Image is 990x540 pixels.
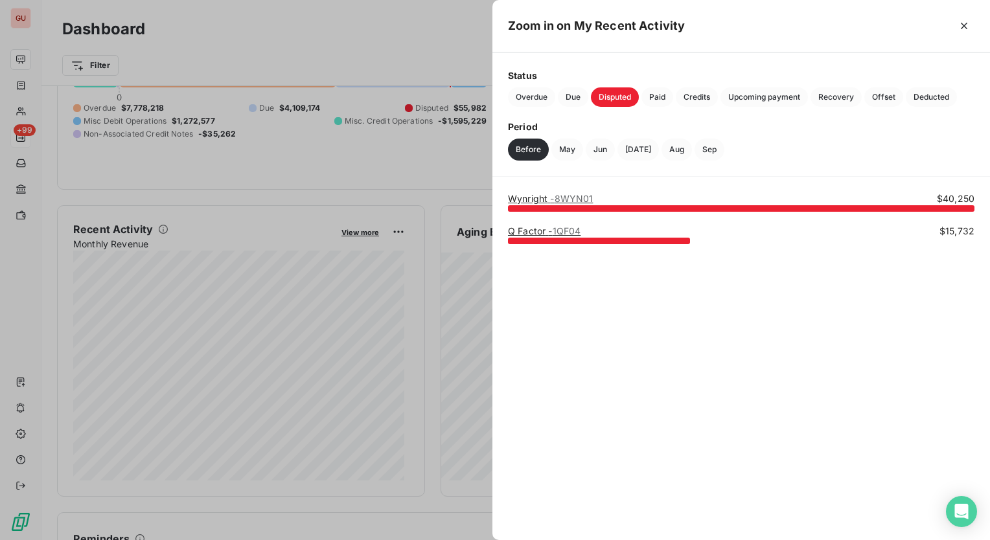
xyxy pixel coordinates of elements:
[720,87,808,107] button: Upcoming payment
[906,87,957,107] button: Deducted
[617,139,659,161] button: [DATE]
[551,139,583,161] button: May
[641,87,673,107] button: Paid
[662,139,692,161] button: Aug
[586,139,615,161] button: Jun
[558,87,588,107] button: Due
[508,193,593,204] a: Wynright
[508,87,555,107] button: Overdue
[508,139,549,161] button: Before
[695,139,724,161] button: Sep
[937,192,974,205] span: $40,250
[939,225,974,238] span: $15,732
[811,87,862,107] button: Recovery
[591,87,639,107] button: Disputed
[864,87,903,107] button: Offset
[508,17,685,35] h5: Zoom in on My Recent Activity
[508,225,581,236] a: Q Factor
[508,120,974,133] span: Period
[548,225,581,236] span: - 1QF04
[508,69,974,82] span: Status
[676,87,718,107] button: Credits
[550,193,593,204] span: - 8WYN01
[946,496,977,527] div: Open Intercom Messenger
